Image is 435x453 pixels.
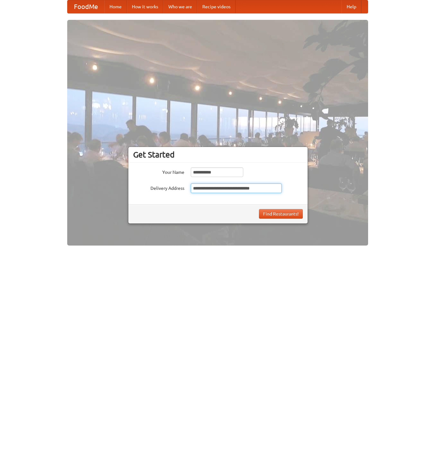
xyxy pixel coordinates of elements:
a: Recipe videos [197,0,236,13]
a: FoodMe [68,0,104,13]
a: How it works [127,0,163,13]
button: Find Restaurants! [259,209,303,219]
h3: Get Started [133,150,303,159]
a: Home [104,0,127,13]
label: Delivery Address [133,183,184,191]
a: Help [342,0,361,13]
a: Who we are [163,0,197,13]
label: Your Name [133,167,184,175]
